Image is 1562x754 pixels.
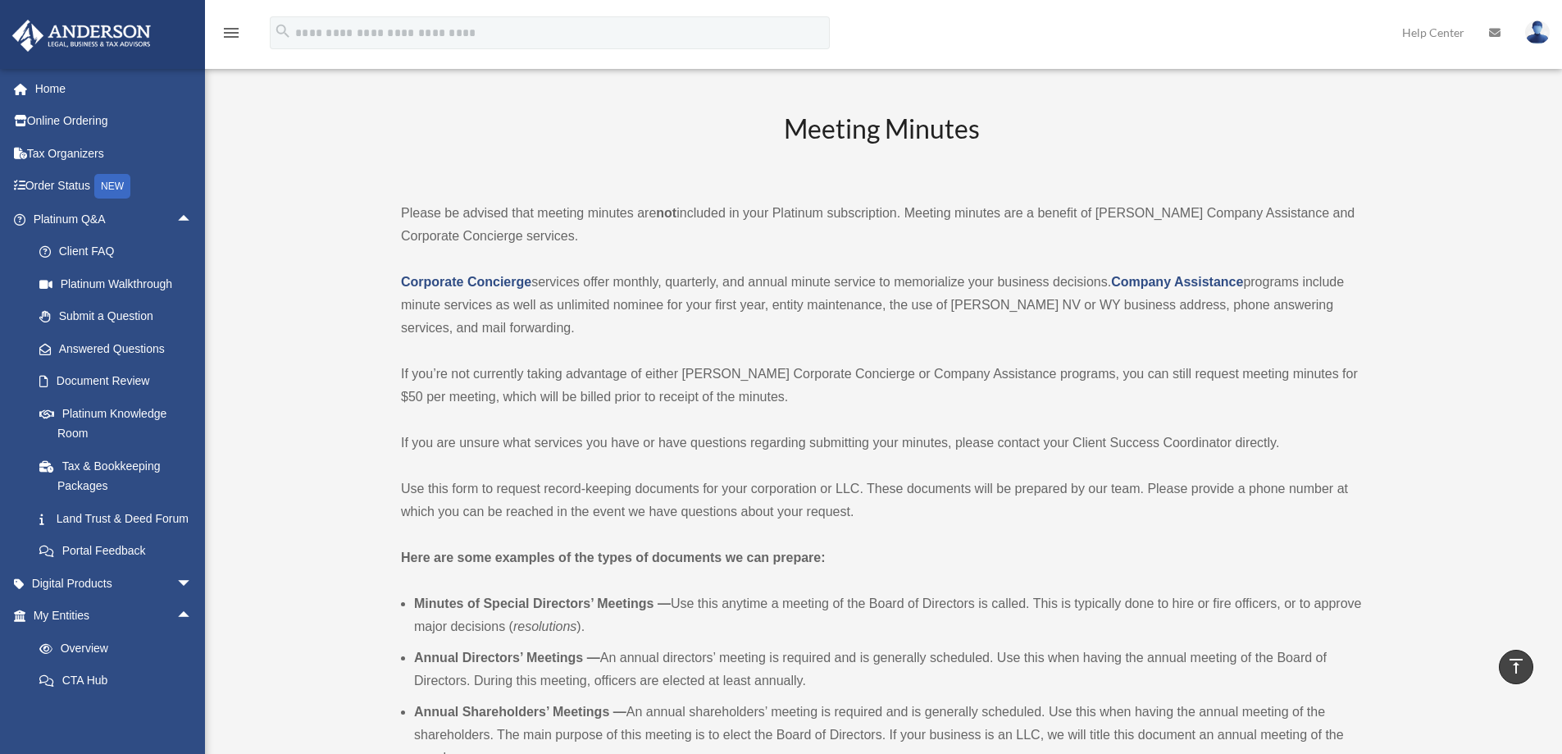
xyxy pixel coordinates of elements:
i: vertical_align_top [1506,656,1526,676]
p: Use this form to request record-keeping documents for your corporation or LLC. These documents wi... [401,478,1362,523]
a: Platinum Knowledge Room [23,397,217,450]
a: Overview [23,632,217,665]
a: My Entitiesarrow_drop_up [11,600,217,633]
b: Annual Directors’ Meetings — [414,651,600,665]
a: Tax Organizers [11,137,217,170]
i: search [274,22,292,40]
a: Corporate Concierge [401,275,531,289]
i: menu [221,23,241,43]
a: Home [11,72,217,105]
li: Use this anytime a meeting of the Board of Directors is called. This is typically done to hire or... [414,592,1362,638]
p: If you’re not currently taking advantage of either [PERSON_NAME] Corporate Concierge or Company A... [401,363,1362,409]
img: User Pic [1525,21,1550,44]
a: CTA Hub [23,665,217,697]
strong: not [656,206,676,220]
img: Anderson Advisors Platinum Portal [7,20,156,52]
a: Order StatusNEW [11,170,217,203]
a: Platinum Walkthrough [23,267,217,300]
a: Answered Questions [23,332,217,365]
a: Portal Feedback [23,535,217,568]
span: arrow_drop_up [176,203,209,236]
a: Tax & Bookkeeping Packages [23,450,217,502]
b: Annual Shareholders’ Meetings — [414,705,626,719]
a: Document Review [23,365,217,398]
a: Client FAQ [23,235,217,268]
a: Digital Productsarrow_drop_down [11,567,217,600]
h2: Meeting Minutes [401,111,1362,179]
a: Submit a Question [23,300,217,333]
strong: Here are some examples of the types of documents we can prepare: [401,551,826,564]
p: If you are unsure what services you have or have questions regarding submitting your minutes, ple... [401,432,1362,455]
a: Company Assistance [1111,275,1243,289]
em: resolutions [513,619,576,633]
a: vertical_align_top [1499,650,1533,684]
b: Minutes of Special Directors’ Meetings — [414,596,671,610]
p: Please be advised that meeting minutes are included in your Platinum subscription. Meeting minute... [401,202,1362,248]
li: An annual directors’ meeting is required and is generally scheduled. Use this when having the ann... [414,647,1362,692]
a: Land Trust & Deed Forum [23,502,217,535]
span: arrow_drop_up [176,600,209,633]
a: Platinum Q&Aarrow_drop_up [11,203,217,235]
p: services offer monthly, quarterly, and annual minute service to memorialize your business decisio... [401,271,1362,340]
a: Entity Change Request [23,697,217,729]
div: NEW [94,174,130,199]
a: menu [221,29,241,43]
span: arrow_drop_down [176,567,209,601]
a: Online Ordering [11,105,217,138]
